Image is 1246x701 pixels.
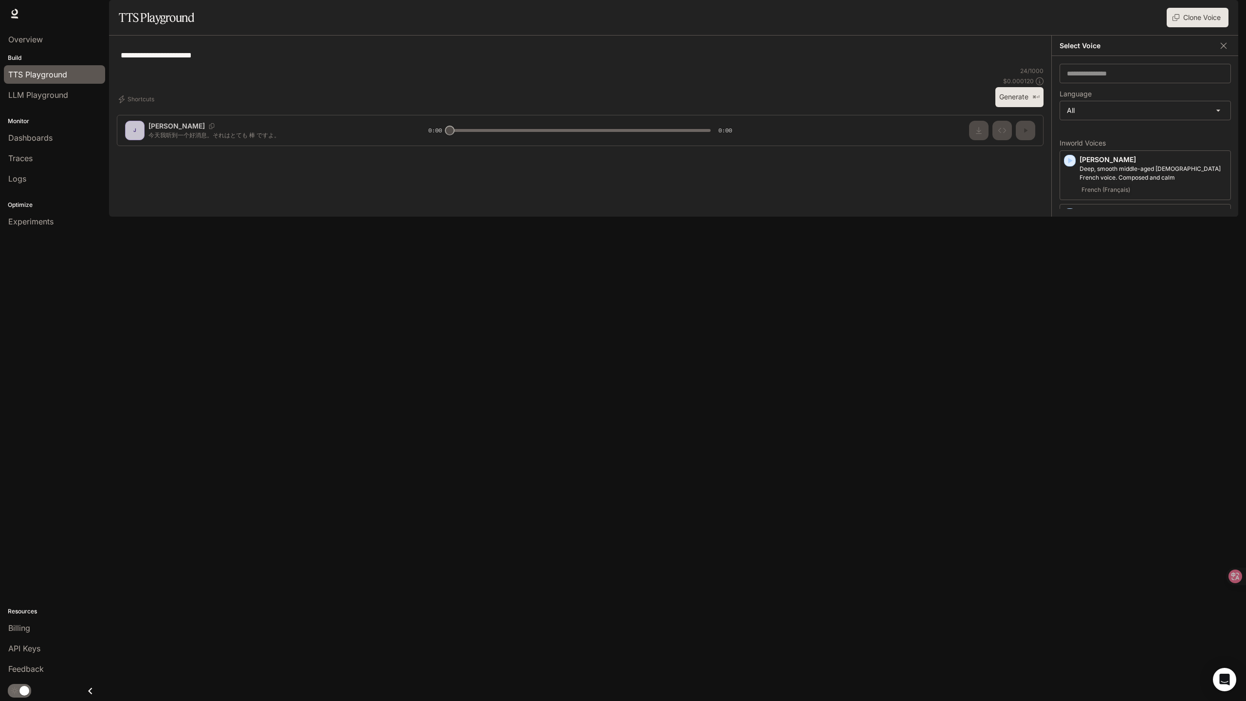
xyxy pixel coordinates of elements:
button: Shortcuts [117,92,158,107]
div: Open Intercom Messenger [1213,668,1236,691]
p: [PERSON_NAME] [1080,155,1227,165]
p: [PERSON_NAME] [1080,208,1227,218]
div: All [1060,101,1230,120]
span: French (Français) [1080,184,1132,196]
h1: TTS Playground [119,8,194,27]
p: ⌘⏎ [1032,94,1040,100]
p: Deep, smooth middle-aged male French voice. Composed and calm [1080,165,1227,182]
p: $ 0.000120 [1003,77,1034,85]
p: 24 / 1000 [1020,67,1044,75]
button: Generate⌘⏎ [995,87,1044,107]
p: Language [1060,91,1092,97]
p: Inworld Voices [1060,140,1231,147]
button: Clone Voice [1167,8,1228,27]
